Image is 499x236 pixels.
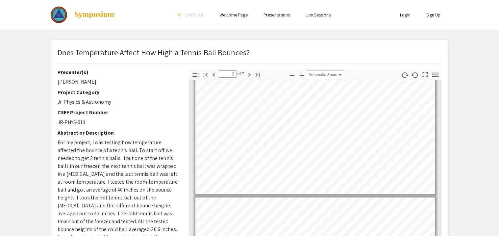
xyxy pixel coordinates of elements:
button: Tools [430,70,441,80]
p: Does Temperature Affect How High a Tennis Ball Bounces? [58,46,250,58]
p: [PERSON_NAME] [58,78,179,86]
a: Welcome Page [219,12,248,18]
p: Jr. Physics & Astronomy [58,98,179,106]
h2: Project Category [58,89,179,95]
h2: Abstract or Description [58,130,179,136]
a: The 2023 Colorado Science & Engineering Fair [51,7,115,23]
button: Next Page [244,69,255,79]
a: Login [400,12,411,18]
iframe: Chat [5,206,28,231]
img: The 2023 Colorado Science & Engineering Fair [51,7,67,23]
div: Page 1 [192,56,438,197]
button: Rotate Clockwise [399,70,410,80]
select: Zoom [307,70,343,79]
button: Toggle Sidebar [190,70,201,80]
a: Presentations [263,12,290,18]
button: Go to First Page [200,69,211,79]
span: Exit Event [186,12,204,18]
a: Sign Up [426,12,441,18]
button: Switch to Presentation Mode [419,69,431,79]
button: Zoom Out [287,70,298,80]
p: JR-PHYS-010 [58,118,179,126]
button: Previous Page [208,69,219,79]
input: Page [219,70,237,78]
div: arrow_back_ios [178,13,182,17]
img: Symposium by ForagerOne [74,11,115,19]
a: Live Sessions [306,12,331,18]
span: of 7 [237,70,244,78]
h2: Presenter(s) [58,69,179,75]
button: Go to Last Page [252,69,263,79]
button: Zoom In [296,70,308,80]
button: Rotate Anti-Clockwise [409,70,420,80]
h2: CSEF Project Number [58,109,179,116]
